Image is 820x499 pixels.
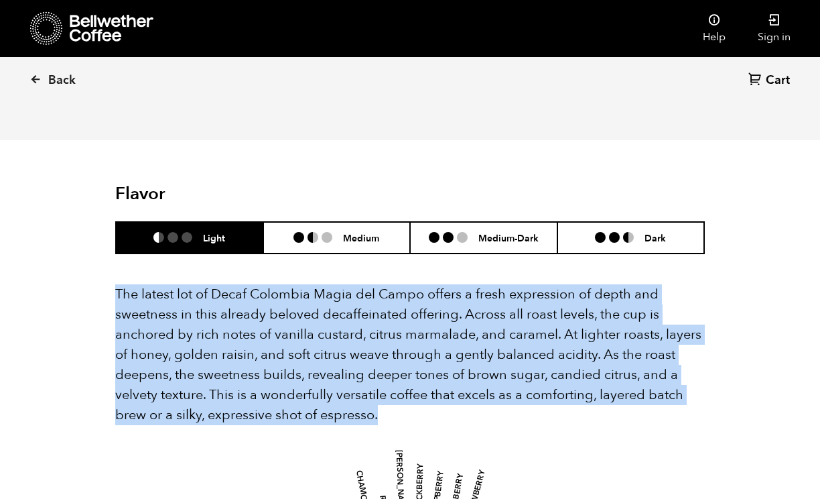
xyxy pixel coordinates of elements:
[766,72,790,89] span: Cart
[115,284,705,425] p: The latest lot of Decaf Colombia Magia del Campo offers a fresh expression of depth and sweetness...
[748,72,793,90] a: Cart
[478,232,539,243] h6: Medium-Dark
[115,184,312,205] h2: Flavor
[48,72,76,89] span: Back
[644,232,666,243] h6: Dark
[343,232,379,243] h6: Medium
[203,232,225,243] h6: Light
